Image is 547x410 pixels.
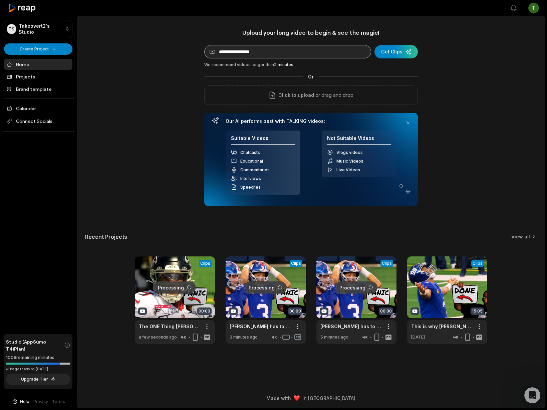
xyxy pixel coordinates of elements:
[204,29,418,36] h1: Upload your long video to begin & see the magic!
[14,123,111,130] div: Send us a message
[336,167,360,172] span: Live Videos
[12,399,29,405] button: Help
[89,225,112,230] span: Messages
[30,101,68,108] div: [PERSON_NAME]
[314,91,353,99] p: or drag and drop
[4,71,72,82] a: Projects
[240,185,261,190] span: Speeches
[13,47,120,59] p: Hi Takeovert2 👋
[6,374,70,385] button: Upgrade Tier
[240,150,260,155] span: Chatcasts
[274,62,293,67] span: 2 minutes
[7,117,127,142] div: Send us a messageWe'll be back online [DATE]
[14,173,120,180] h2: Have a feature request?
[240,176,261,181] span: Interviews
[240,167,270,172] span: Commentaries
[327,135,391,145] h4: Not Suitable Videos
[303,73,319,80] span: Or
[336,150,363,155] span: Vlogs videos
[10,149,124,161] a: Changelog
[14,94,27,108] img: Profile image for Sam
[30,94,55,100] span: Thank You!
[226,118,396,124] h3: Our AI performs best with TALKING videos:
[14,84,120,91] div: Recent message
[511,233,530,240] a: View all
[4,59,72,70] a: Home
[70,101,88,108] div: • [DATE]
[336,159,363,164] span: Music Videos
[294,395,300,401] img: heart emoji
[4,83,72,94] a: Brand template
[6,367,70,372] div: *Usage resets on [DATE]
[204,62,418,68] div: We recommend videos longer than .
[83,395,539,402] div: Made with in [GEOGRAPHIC_DATA]
[19,23,62,35] p: Takeovert2's Studio
[139,323,200,330] a: The ONE Thing [PERSON_NAME] MUST Fix To Unlock His STAR Potential
[14,130,111,137] div: We'll be back online [DATE]
[6,354,70,361] div: 1008 remaining minutes
[85,233,127,240] h2: Recent Projects
[524,387,540,403] iframe: Intercom live chat
[13,11,27,24] img: Profile image for Sam
[278,91,314,99] span: Click to upload
[6,338,64,352] span: Studio (AppSumo T4) Plan!
[14,151,112,158] div: Changelog
[4,103,72,114] a: Calendar
[7,24,16,34] div: TS
[230,323,291,330] a: [PERSON_NAME] has to understand his job is NOT SAFE on the Giants!
[52,399,65,405] a: Terms
[7,88,126,113] div: Profile image for SamThank You![PERSON_NAME]•[DATE]
[231,135,295,145] h4: Suitable Videos
[4,115,72,127] span: Connect Socials
[374,45,418,58] button: Get Clips
[320,323,382,330] a: [PERSON_NAME] has to understand his job is NOT SAFE on the Giants!
[4,43,72,55] button: Create Project
[411,323,473,330] a: This is why [PERSON_NAME] will be BENCHED [DATE]
[33,399,48,405] a: Privacy
[240,159,263,164] span: Educational
[26,225,41,230] span: Home
[20,399,29,405] span: Help
[67,208,133,235] button: Messages
[115,11,127,23] div: Close
[7,78,127,114] div: Recent messageProfile image for SamThank You![PERSON_NAME]•[DATE]
[13,59,120,70] p: How can we help?
[14,183,120,196] button: Give feedback!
